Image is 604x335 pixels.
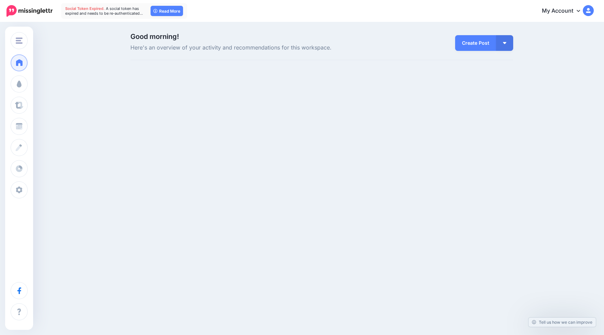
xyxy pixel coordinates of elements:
a: Create Post [455,35,496,51]
img: Missinglettr [6,5,53,17]
img: menu.png [16,38,23,44]
span: A social token has expired and needs to be re-authenticated… [65,6,143,16]
span: Social Token Expired. [65,6,105,11]
a: Read More [151,6,183,16]
a: My Account [535,3,594,19]
img: arrow-down-white.png [503,42,506,44]
span: Good morning! [130,32,179,41]
a: Tell us how we can improve [529,318,596,327]
span: Here's an overview of your activity and recommendations for this workspace. [130,43,382,52]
